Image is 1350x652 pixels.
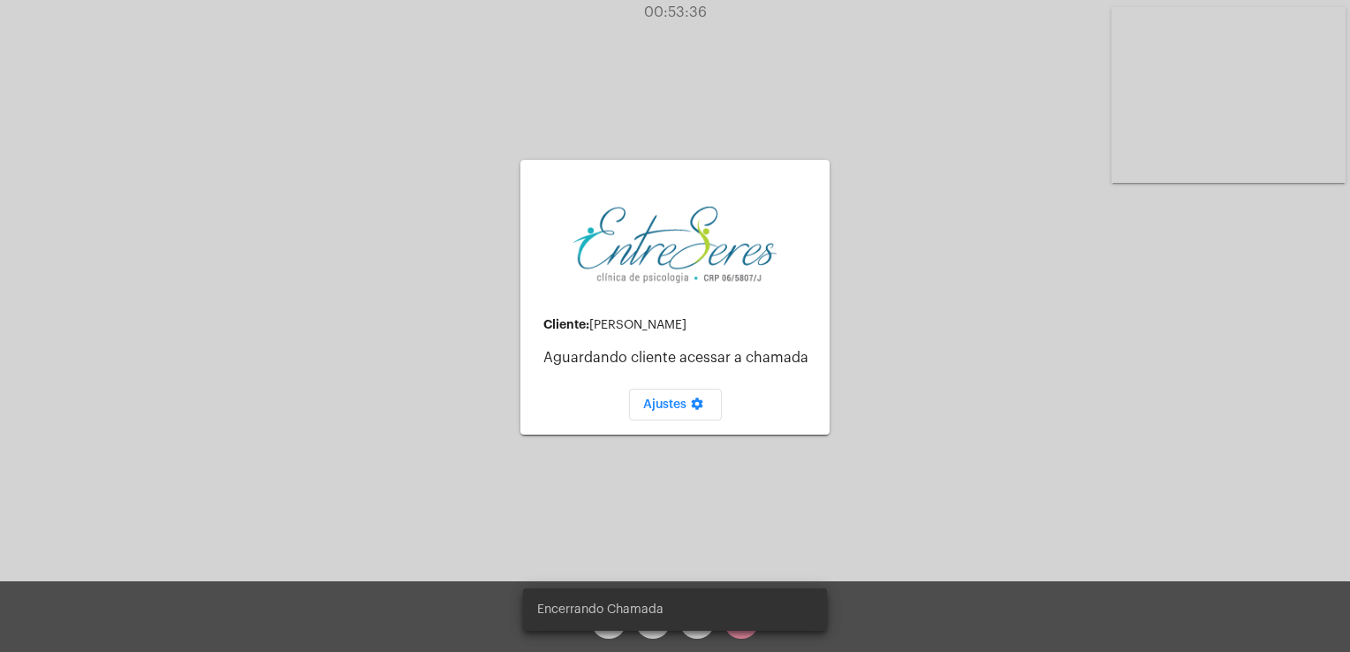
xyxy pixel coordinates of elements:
[543,318,815,332] div: [PERSON_NAME]
[543,350,815,366] p: Aguardando cliente acessar a chamada
[543,318,589,330] strong: Cliente:
[644,5,707,19] span: 00:53:36
[537,601,664,618] span: Encerrando Chamada
[629,389,722,421] button: Ajustes
[573,204,777,284] img: aa27006a-a7e4-c883-abf8-315c10fe6841.png
[643,398,708,411] span: Ajustes
[686,397,708,418] mat-icon: settings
